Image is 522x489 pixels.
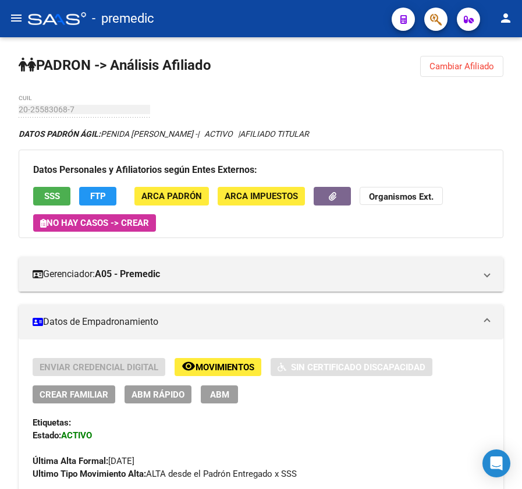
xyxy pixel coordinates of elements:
mat-panel-title: Datos de Empadronamiento [33,316,475,328]
button: Movimientos [175,358,261,376]
button: Organismos Ext. [360,187,443,205]
strong: Estado: [33,430,61,441]
span: Cambiar Afiliado [429,61,494,72]
mat-icon: person [499,11,513,25]
span: ABM Rápido [132,389,184,400]
span: Crear Familiar [40,389,108,400]
mat-panel-title: Gerenciador: [33,268,475,281]
mat-icon: menu [9,11,23,25]
button: Enviar Credencial Digital [33,358,165,376]
strong: Ultimo Tipo Movimiento Alta: [33,469,146,479]
strong: DATOS PADRÓN ÁGIL: [19,129,101,139]
span: SSS [44,192,60,202]
span: AFILIADO TITULAR [240,129,309,139]
span: - premedic [92,6,154,31]
button: Cambiar Afiliado [420,56,503,77]
mat-icon: remove_red_eye [182,359,196,373]
button: ARCA Impuestos [218,187,305,205]
button: Sin Certificado Discapacidad [271,358,432,376]
button: No hay casos -> Crear [33,214,156,232]
span: ARCA Padrón [141,192,202,202]
span: ARCA Impuestos [225,192,298,202]
strong: PADRON -> Análisis Afiliado [19,57,211,73]
strong: Última Alta Formal: [33,456,108,466]
button: ABM [201,385,238,403]
mat-expansion-panel-header: Gerenciador:A05 - Premedic [19,257,503,292]
strong: ACTIVO [61,430,92,441]
button: FTP [79,187,116,205]
span: [DATE] [33,456,134,466]
button: ARCA Padrón [134,187,209,205]
div: Open Intercom Messenger [482,449,510,477]
span: Enviar Credencial Digital [40,362,158,373]
button: SSS [33,187,70,205]
span: FTP [90,192,106,202]
button: ABM Rápido [125,385,191,403]
i: | ACTIVO | [19,129,309,139]
span: No hay casos -> Crear [40,218,149,228]
strong: A05 - Premedic [95,268,160,281]
h3: Datos Personales y Afiliatorios según Entes Externos: [33,162,489,178]
span: ABM [210,389,229,400]
span: Sin Certificado Discapacidad [291,362,425,373]
span: Movimientos [196,362,254,373]
span: PENIDA [PERSON_NAME] - [19,129,197,139]
button: Crear Familiar [33,385,115,403]
mat-expansion-panel-header: Datos de Empadronamiento [19,304,503,339]
span: ALTA desde el Padrón Entregado x SSS [33,469,297,479]
strong: Organismos Ext. [369,192,434,203]
strong: Etiquetas: [33,417,71,428]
